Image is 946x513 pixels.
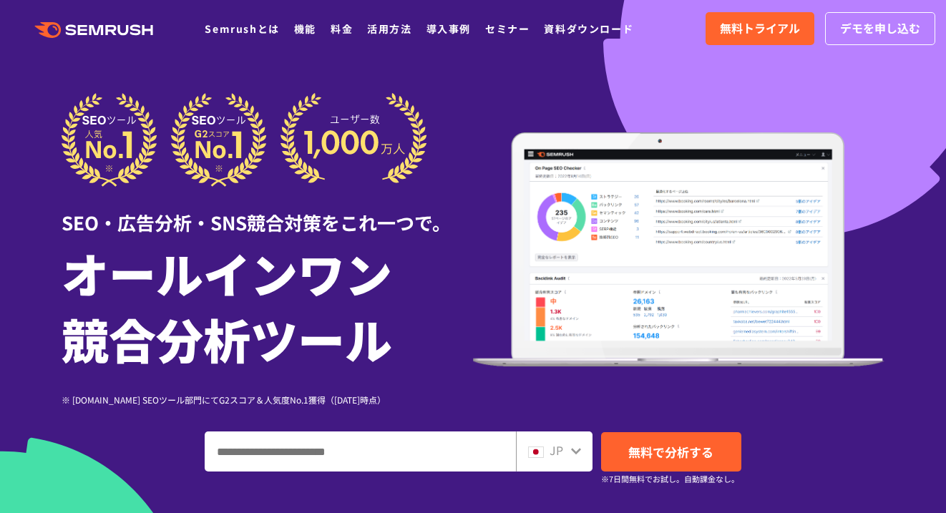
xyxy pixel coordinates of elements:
a: 活用方法 [367,21,411,36]
input: ドメイン、キーワードまたはURLを入力してください [205,432,515,471]
span: JP [550,441,563,459]
a: 無料で分析する [601,432,741,472]
a: Semrushとは [205,21,279,36]
small: ※7日間無料でお試し。自動課金なし。 [601,472,739,486]
div: SEO・広告分析・SNS競合対策をこれ一つで。 [62,187,473,236]
span: 無料トライアル [720,19,800,38]
a: セミナー [485,21,530,36]
a: デモを申し込む [825,12,935,45]
a: 無料トライアル [706,12,814,45]
span: デモを申し込む [840,19,920,38]
a: 導入事例 [426,21,471,36]
span: 無料で分析する [628,443,713,461]
a: 機能 [294,21,316,36]
h1: オールインワン 競合分析ツール [62,240,473,371]
div: ※ [DOMAIN_NAME] SEOツール部門にてG2スコア＆人気度No.1獲得（[DATE]時点） [62,393,473,406]
a: 資料ダウンロード [544,21,633,36]
a: 料金 [331,21,353,36]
